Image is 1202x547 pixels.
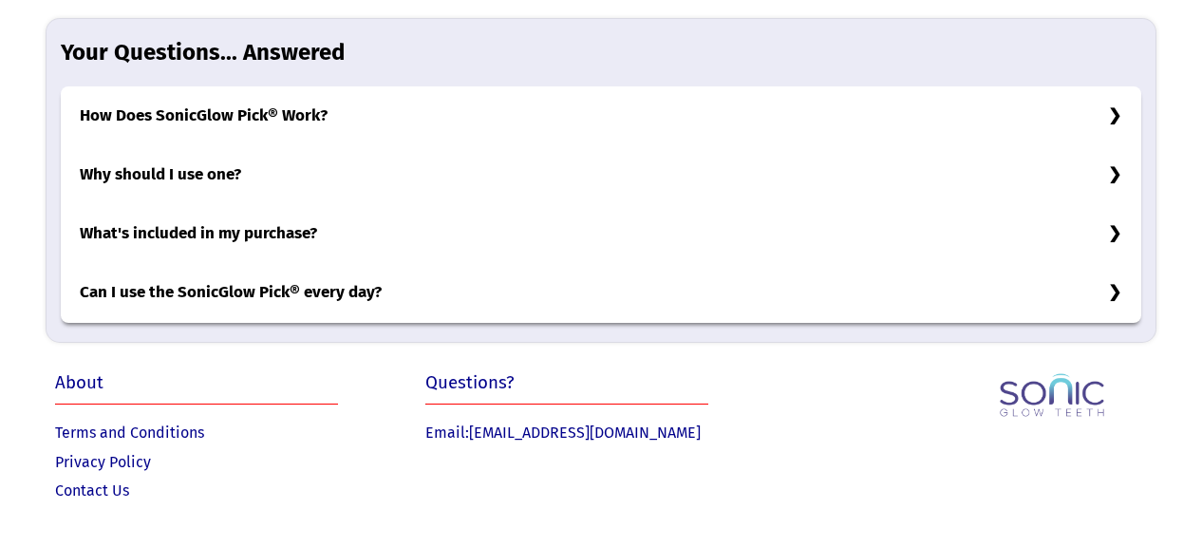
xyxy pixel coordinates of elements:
h1: Your Questions... Answered [61,38,1141,86]
h3: About [55,371,406,404]
a: [EMAIL_ADDRESS][DOMAIN_NAME] [469,424,701,442]
h3: Questions? [425,371,777,404]
h3: What's included in my purchase? [61,204,1141,263]
h3: Can I use the SonicGlow Pick® every day? [61,263,1141,322]
h3: Why should I use one? [61,145,1141,204]
a: Contact Us [55,481,129,500]
h3: How Does SonicGlow Pick® Work? [61,86,1141,145]
a: Privacy Policy [55,453,151,471]
p: Email: [425,424,777,453]
a: Terms and Conditions [55,424,204,442]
